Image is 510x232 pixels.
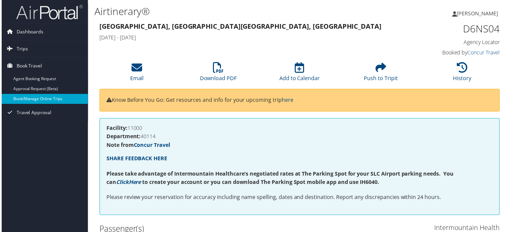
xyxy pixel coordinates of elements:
[199,66,236,82] a: Download PDF
[105,126,494,131] h4: 11000
[15,58,41,74] span: Book Travel
[105,171,455,187] strong: Please take advantage of Intermountain Healthcare's negotiated rates at The Parking Spot for your...
[408,22,501,36] h1: D6NS04
[142,179,380,187] strong: to create your account or you can download The Parking Spot mobile app and use IH6040.
[105,156,167,163] a: SHARE FEEDBACK HERE
[15,24,42,40] span: Dashboards
[105,135,494,140] h4: 40114
[105,194,494,203] p: Please review your reservation for accuracy including name spelling, dates and destination. Repor...
[454,66,473,82] a: History
[133,142,170,150] a: Concur Travel
[15,105,50,122] span: Travel Approval
[105,125,126,132] strong: Facility:
[282,97,293,104] a: here
[15,4,81,20] img: airportal-logo.png
[129,66,143,82] a: Email
[458,10,499,17] span: [PERSON_NAME]
[279,66,320,82] a: Add to Calendar
[408,49,501,56] h4: Booked by
[469,49,501,56] a: Concur Travel
[364,66,399,82] a: Push to Tripit
[98,22,382,31] strong: [GEOGRAPHIC_DATA], [GEOGRAPHIC_DATA] [GEOGRAPHIC_DATA], [GEOGRAPHIC_DATA]
[408,39,501,46] h4: Agency Locator
[98,34,398,41] h4: [DATE] - [DATE]
[128,179,140,187] a: Here
[105,134,140,141] strong: Department:
[15,41,26,57] span: Trips
[453,3,506,23] a: [PERSON_NAME]
[93,4,368,18] h1: Airtinerary®
[115,179,128,187] a: Click
[105,142,170,150] strong: Note from
[105,96,494,105] p: Know Before You Go: Get resources and info for your upcoming trip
